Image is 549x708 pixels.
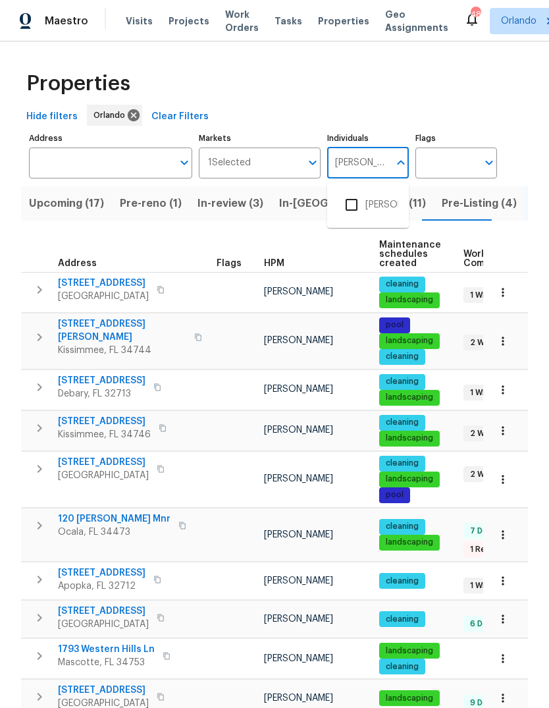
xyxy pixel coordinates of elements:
span: cleaning [380,661,424,672]
span: 120 [PERSON_NAME] Mnr [58,512,170,526]
span: landscaping [380,474,438,485]
span: [GEOGRAPHIC_DATA] [58,290,149,303]
span: Pre-reno (1) [120,194,182,213]
span: landscaping [380,693,438,704]
span: Flags [217,259,242,268]
li: [PERSON_NAME] [338,191,398,219]
span: Maestro [45,14,88,28]
span: [PERSON_NAME] [264,654,333,663]
button: Open [303,153,322,172]
span: Properties [318,14,369,28]
span: [STREET_ADDRESS] [58,566,145,580]
span: Upcoming (17) [29,194,104,213]
span: [STREET_ADDRESS] [58,374,145,387]
span: landscaping [380,433,438,444]
button: Open [480,153,498,172]
span: 2 WIP [465,469,496,480]
span: Visits [126,14,153,28]
span: Orlando [93,109,130,122]
span: cleaning [380,279,424,290]
label: Address [29,134,192,142]
div: 48 [471,8,480,21]
span: [PERSON_NAME] [264,474,333,483]
span: 6 Done [465,618,503,630]
span: Tasks [274,16,302,26]
span: Address [58,259,97,268]
span: [PERSON_NAME] [264,425,333,435]
span: cleaning [380,614,424,625]
span: [GEOGRAPHIC_DATA] [58,618,149,631]
span: [STREET_ADDRESS] [58,605,149,618]
span: landscaping [380,294,438,306]
span: HPM [264,259,284,268]
span: [GEOGRAPHIC_DATA] [58,469,149,482]
span: Kissimmee, FL 34746 [58,428,151,441]
span: pool [380,489,409,501]
input: Search ... [327,148,389,178]
button: Clear Filters [146,105,214,129]
span: [STREET_ADDRESS] [58,684,149,697]
span: Maintenance schedules created [379,240,441,268]
span: cleaning [380,576,424,587]
span: landscaping [380,645,438,657]
span: [STREET_ADDRESS] [58,277,149,290]
span: cleaning [380,417,424,428]
span: cleaning [380,351,424,362]
span: 2 WIP [465,428,496,439]
span: 1 Selected [208,157,251,169]
span: [PERSON_NAME] [264,385,333,394]
label: Markets [199,134,321,142]
span: Orlando [501,14,536,28]
span: [STREET_ADDRESS] [58,456,149,469]
label: Flags [415,134,497,142]
span: Apopka, FL 32712 [58,580,145,593]
button: Open [175,153,194,172]
span: Kissimmee, FL 34744 [58,344,186,357]
button: Hide filters [21,105,83,129]
span: cleaning [380,458,424,469]
span: 1 WIP [465,580,494,591]
label: Individuals [327,134,409,142]
span: 1 WIP [465,290,494,301]
span: 7 Done [465,526,503,537]
div: Orlando [87,105,142,126]
span: 1 Rejected [465,544,517,555]
span: Work Orders [225,8,259,34]
span: [PERSON_NAME] [264,530,333,539]
span: [PERSON_NAME] [264,336,333,345]
span: landscaping [380,537,438,548]
span: [PERSON_NAME] [264,576,333,585]
span: In-[GEOGRAPHIC_DATA] (11) [279,194,426,213]
span: Hide filters [26,109,78,125]
span: 1 WIP [465,387,494,398]
span: Geo Assignments [385,8,448,34]
span: landscaping [380,392,438,403]
span: Ocala, FL 34473 [58,526,170,539]
span: landscaping [380,335,438,346]
span: In-review (3) [197,194,263,213]
span: pool [380,319,409,331]
span: cleaning [380,521,424,532]
span: cleaning [380,376,424,387]
span: 2 WIP [465,337,496,348]
span: [STREET_ADDRESS] [58,415,151,428]
span: Clear Filters [151,109,209,125]
span: 1793 Western Hills Ln [58,643,155,656]
span: Mascotte, FL 34753 [58,656,155,669]
button: Close [392,153,410,172]
span: Projects [169,14,209,28]
span: [PERSON_NAME] [264,287,333,296]
span: [PERSON_NAME] [264,694,333,703]
span: Debary, FL 32713 [58,387,145,400]
span: [PERSON_NAME] [264,614,333,624]
span: Work Order Completion [463,250,546,268]
span: Properties [26,77,130,90]
span: Pre-Listing (4) [442,194,517,213]
span: [STREET_ADDRESS][PERSON_NAME] [58,317,186,344]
